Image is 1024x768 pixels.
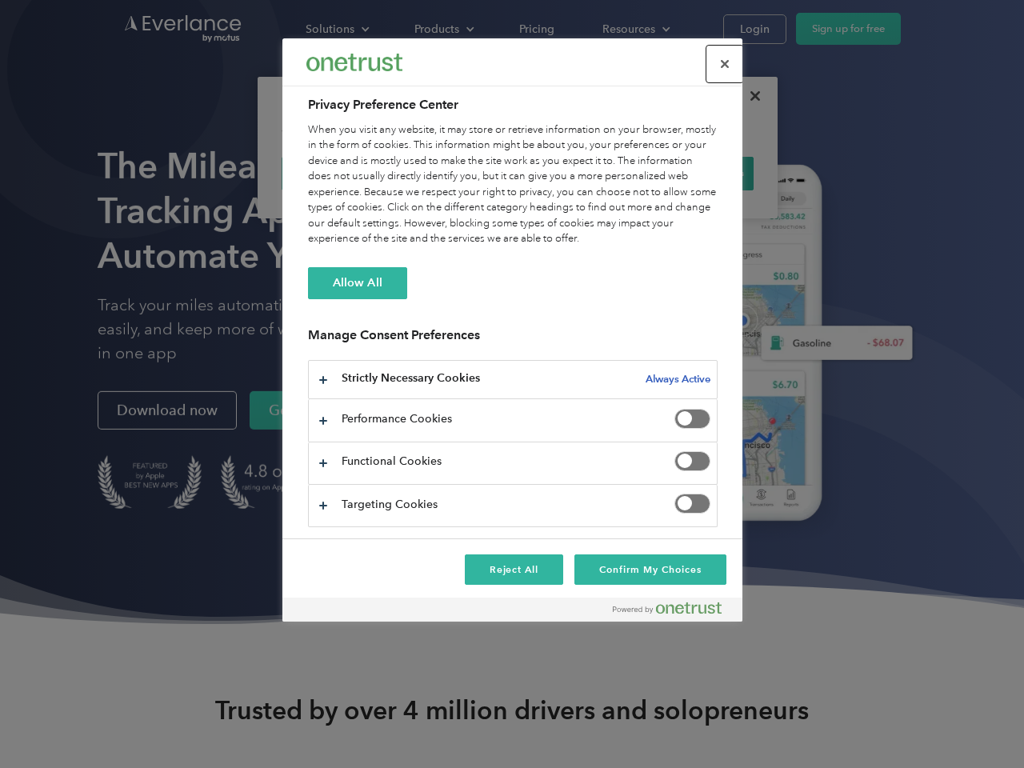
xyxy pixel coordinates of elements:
[308,267,407,299] button: Allow All
[308,327,718,352] h3: Manage Consent Preferences
[306,54,402,70] img: Everlance
[282,38,742,622] div: Preference center
[574,554,726,585] button: Confirm My Choices
[613,602,722,614] img: Powered by OneTrust Opens in a new Tab
[613,602,734,622] a: Powered by OneTrust Opens in a new Tab
[282,38,742,622] div: Privacy Preference Center
[707,46,742,82] button: Close
[306,46,402,78] div: Everlance
[465,554,564,585] button: Reject All
[308,122,718,247] div: When you visit any website, it may store or retrieve information on your browser, mostly in the f...
[308,95,718,114] h2: Privacy Preference Center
